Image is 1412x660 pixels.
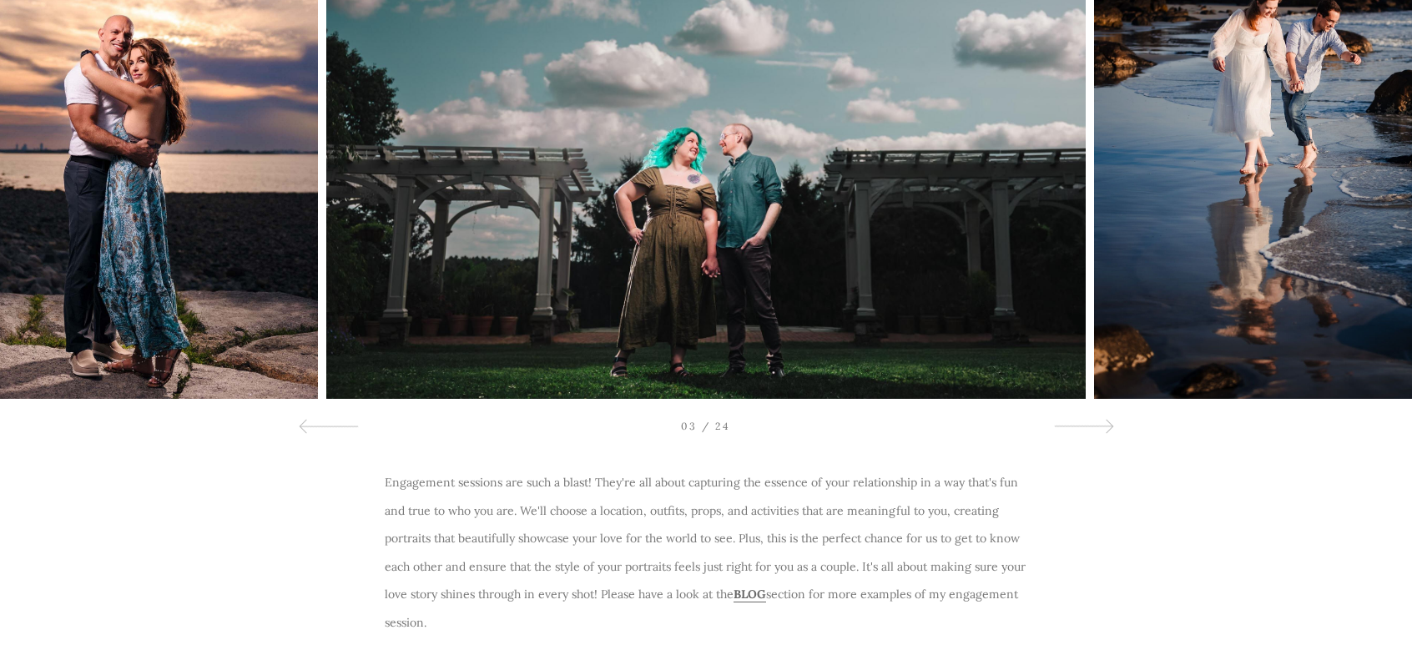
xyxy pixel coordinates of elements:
[681,420,698,432] span: 03
[734,587,766,602] a: BLOG
[702,420,711,432] span: /
[715,420,731,432] span: 24
[385,469,1027,637] p: Engagement sessions are such a blast! They're all about capturing the essence of your relationshi...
